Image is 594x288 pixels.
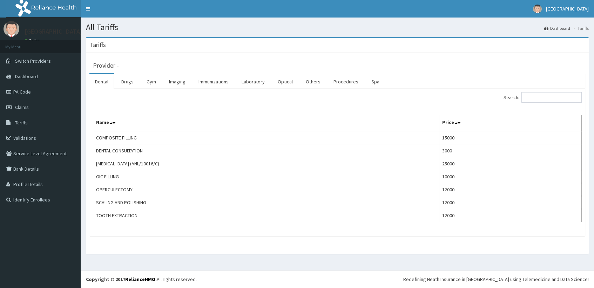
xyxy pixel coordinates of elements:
[533,5,542,13] img: User Image
[236,74,270,89] a: Laboratory
[93,157,439,170] td: [MEDICAL_DATA] (ANL/10016/C)
[439,209,582,222] td: 12000
[272,74,298,89] a: Optical
[439,196,582,209] td: 12000
[141,74,162,89] a: Gym
[571,25,589,31] li: Tariffs
[403,276,589,283] div: Redefining Heath Insurance in [GEOGRAPHIC_DATA] using Telemedicine and Data Science!
[93,131,439,144] td: COMPOSITE FILLING
[439,183,582,196] td: 12000
[116,74,139,89] a: Drugs
[89,74,114,89] a: Dental
[86,23,589,32] h1: All Tariffs
[163,74,191,89] a: Imaging
[93,62,119,69] h3: Provider -
[93,144,439,157] td: DENTAL CONSULTATION
[25,28,82,35] p: [GEOGRAPHIC_DATA]
[300,74,326,89] a: Others
[93,170,439,183] td: GIC FILLING
[4,21,19,37] img: User Image
[328,74,364,89] a: Procedures
[81,270,594,288] footer: All rights reserved.
[15,119,28,126] span: Tariffs
[504,92,582,103] label: Search:
[15,73,38,80] span: Dashboard
[193,74,234,89] a: Immunizations
[93,196,439,209] td: SCALING AND POLISHING
[546,6,589,12] span: [GEOGRAPHIC_DATA]
[93,183,439,196] td: OPERCULECTOMY
[439,170,582,183] td: 10000
[25,38,41,43] a: Online
[439,115,582,131] th: Price
[521,92,582,103] input: Search:
[86,276,157,282] strong: Copyright © 2017 .
[93,115,439,131] th: Name
[15,104,29,110] span: Claims
[366,74,385,89] a: Spa
[93,209,439,222] td: TOOTH EXTRACTION
[439,144,582,157] td: 3000
[89,42,106,48] h3: Tariffs
[439,157,582,170] td: 25000
[439,131,582,144] td: 15000
[15,58,51,64] span: Switch Providers
[544,25,570,31] a: Dashboard
[125,276,155,282] a: RelianceHMO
